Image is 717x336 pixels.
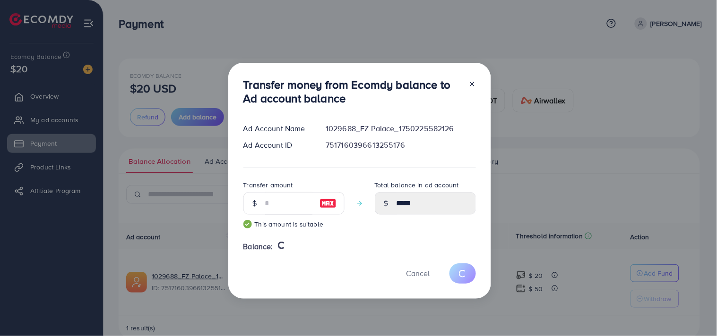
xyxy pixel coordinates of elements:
[318,123,483,134] div: 1029688_FZ Palace_1750225582126
[677,294,710,329] iframe: Chat
[375,180,459,190] label: Total balance in ad account
[318,140,483,151] div: 7517160396613255176
[320,198,337,209] img: image
[243,220,252,228] img: guide
[243,78,461,105] h3: Transfer money from Ecomdy balance to Ad account balance
[236,123,319,134] div: Ad Account Name
[243,180,293,190] label: Transfer amount
[406,268,430,278] span: Cancel
[243,219,345,229] small: This amount is suitable
[243,241,273,252] span: Balance:
[395,263,442,284] button: Cancel
[236,140,319,151] div: Ad Account ID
